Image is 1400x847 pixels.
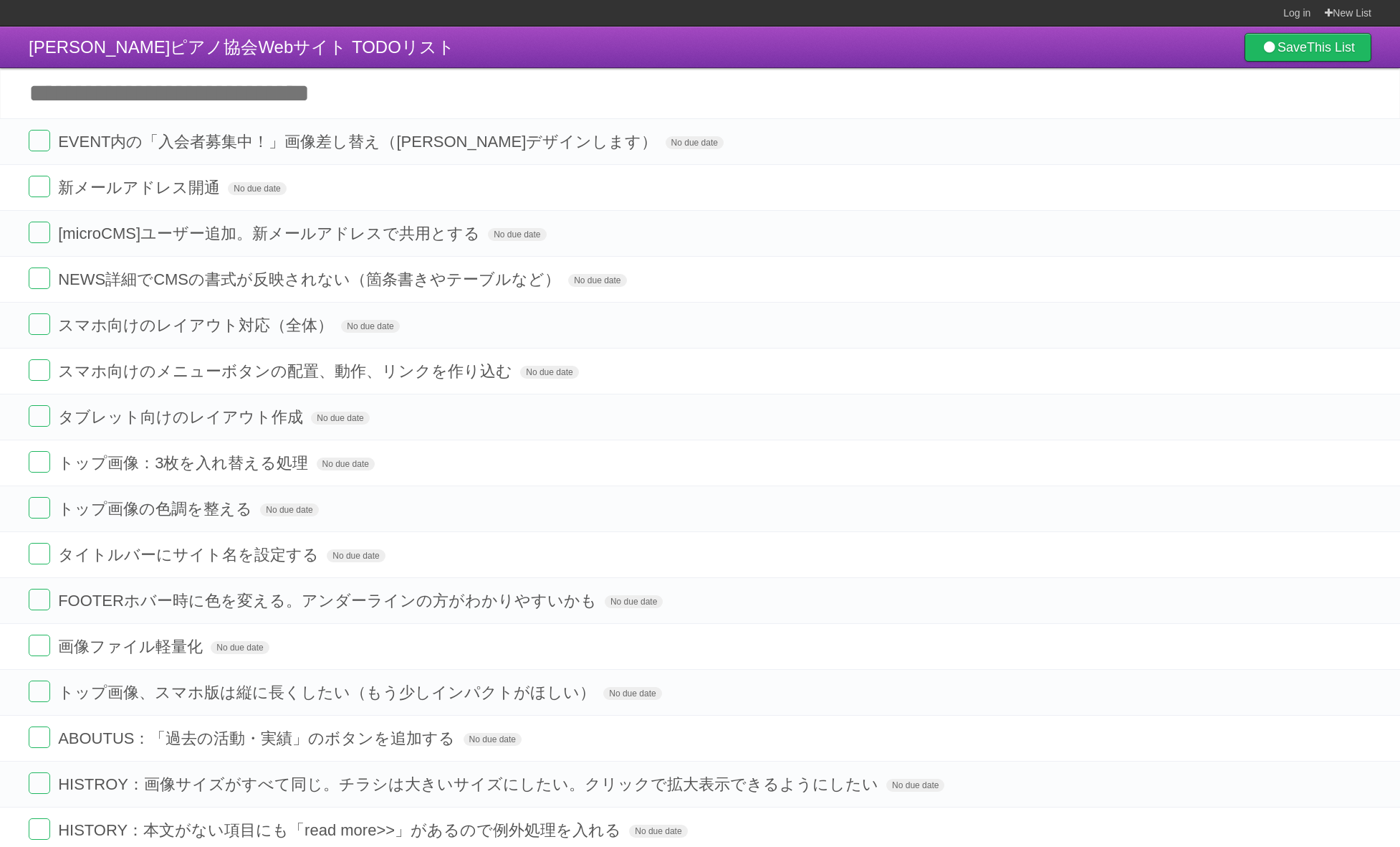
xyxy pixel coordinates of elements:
[260,503,318,516] span: No due date
[58,362,516,380] span: スマホ向けのメニューボタンの配置、動作、リンクを作り込む
[29,589,50,610] label: Done
[311,412,369,425] span: No due date
[29,681,50,702] label: Done
[58,592,600,610] span: FOOTERホバー時に色を変える。アンダーラインの方がわかりやすいかも
[605,595,663,608] span: No due date
[1245,33,1371,62] a: SaveThis List
[58,638,206,656] span: 画像ファイル軽量化
[886,779,944,792] span: No due date
[341,320,399,333] span: No due date
[58,546,322,564] span: タイトルバーにサイト名を設定する
[29,727,50,748] label: Done
[29,543,50,564] label: Done
[29,359,50,381] label: Done
[58,683,599,701] span: トップ画像、スマホ版は縦に長くしたい（もう少しインパクトがほしい）
[603,687,661,700] span: No due date
[58,408,307,426] span: タブレット向けのレイアウト作成
[228,182,286,195] span: No due date
[58,775,882,793] span: HISTROY：画像サイズがすべて同じ。チラシは大きいサイズにしたい。クリックで拡大表示できるようにしたい
[29,772,50,794] label: Done
[464,733,522,746] span: No due date
[29,313,50,335] label: Done
[29,176,50,197] label: Done
[58,224,484,242] span: [microCMS]ユーザー追加。新メールアドレスで共用とする
[29,497,50,519] label: Done
[488,228,546,241] span: No due date
[29,130,50,151] label: Done
[58,454,312,472] span: トップ画像：3枚を入れ替える処理
[317,458,375,470] span: No due date
[58,133,661,151] span: EVENT内の「入会者募集中！」画像差し替え（[PERSON_NAME]デザインします）
[29,451,50,473] label: Done
[666,136,724,149] span: No due date
[58,179,224,197] span: 新メールアドレス開通
[211,641,269,654] span: No due date
[58,729,459,747] span: ABOUTUS：「過去の活動・実績」のボタンを追加する
[29,818,50,840] label: Done
[629,825,687,838] span: No due date
[29,222,50,243] label: Done
[58,821,625,839] span: HISTORY：本文がない項目にも「read more>>」があるので例外処理を入れる
[327,549,385,562] span: No due date
[58,270,564,288] span: NEWS詳細でCMSの書式が反映されない（箇条書きやテーブルなど）
[29,268,50,289] label: Done
[520,366,578,379] span: No due date
[1307,40,1355,55] b: This List
[29,635,50,656] label: Done
[568,274,626,287] span: No due date
[58,500,256,518] span: トップ画像の色調を整える
[29,405,50,427] label: Done
[58,316,337,334] span: スマホ向けのレイアウト対応（全体）
[29,37,455,57] span: [PERSON_NAME]ピアノ協会Webサイト TODOリスト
